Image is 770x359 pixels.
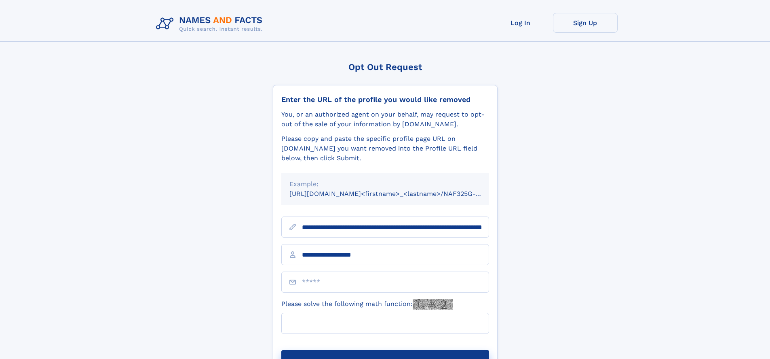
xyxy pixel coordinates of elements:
[289,179,481,189] div: Example:
[281,95,489,104] div: Enter the URL of the profile you would like removed
[553,13,618,33] a: Sign Up
[273,62,498,72] div: Opt Out Request
[488,13,553,33] a: Log In
[289,190,504,198] small: [URL][DOMAIN_NAME]<firstname>_<lastname>/NAF325G-xxxxxxxx
[281,299,453,310] label: Please solve the following math function:
[281,110,489,129] div: You, or an authorized agent on your behalf, may request to opt-out of the sale of your informatio...
[281,134,489,163] div: Please copy and paste the specific profile page URL on [DOMAIN_NAME] you want removed into the Pr...
[153,13,269,35] img: Logo Names and Facts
